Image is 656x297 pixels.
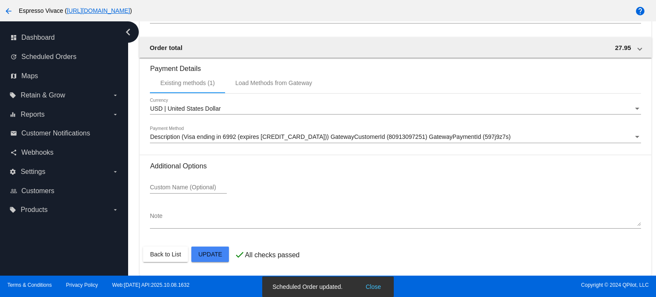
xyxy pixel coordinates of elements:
[112,111,119,118] i: arrow_drop_down
[150,134,641,141] mat-select: Payment Method
[10,149,17,156] i: share
[21,72,38,80] span: Maps
[150,251,181,258] span: Back to List
[9,206,16,213] i: local_offer
[198,251,222,258] span: Update
[143,247,187,262] button: Back to List
[150,58,641,73] h3: Payment Details
[9,92,16,99] i: local_offer
[10,50,119,64] a: update Scheduled Orders
[112,168,119,175] i: arrow_drop_down
[191,247,229,262] button: Update
[10,69,119,83] a: map Maps
[20,111,44,118] span: Reports
[20,206,47,214] span: Products
[10,188,17,194] i: people_outline
[21,187,54,195] span: Customers
[234,250,245,260] mat-icon: check
[112,282,190,288] a: Web:[DATE] API:2025.10.08.1632
[121,25,135,39] i: chevron_left
[150,105,220,112] span: USD | United States Dollar
[245,251,299,259] p: All checks passed
[150,184,227,191] input: Custom Name (Optional)
[112,206,119,213] i: arrow_drop_down
[10,130,17,137] i: email
[363,282,384,291] button: Close
[235,79,312,86] div: Load Methods from Gateway
[150,106,641,112] mat-select: Currency
[21,149,53,156] span: Webhooks
[335,282,649,288] span: Copyright © 2024 QPilot, LLC
[635,6,645,16] mat-icon: help
[67,7,130,14] a: [URL][DOMAIN_NAME]
[9,111,16,118] i: equalizer
[9,168,16,175] i: settings
[21,53,76,61] span: Scheduled Orders
[160,79,215,86] div: Existing methods (1)
[19,7,132,14] span: Espresso Vivace ( )
[615,44,631,51] span: 27.95
[3,6,14,16] mat-icon: arrow_back
[10,73,17,79] i: map
[112,92,119,99] i: arrow_drop_down
[10,34,17,41] i: dashboard
[10,184,119,198] a: people_outline Customers
[10,31,119,44] a: dashboard Dashboard
[21,129,90,137] span: Customer Notifications
[10,53,17,60] i: update
[21,34,55,41] span: Dashboard
[20,168,45,176] span: Settings
[66,282,98,288] a: Privacy Policy
[149,44,182,51] span: Order total
[150,162,641,170] h3: Additional Options
[10,126,119,140] a: email Customer Notifications
[20,91,65,99] span: Retain & Grow
[7,282,52,288] a: Terms & Conditions
[150,133,510,140] span: Description (Visa ending in 6992 (expires [CREDIT_CARD_DATA])) GatewayCustomerId (80913097251) Ga...
[139,37,651,58] mat-expansion-panel-header: Order total 27.95
[272,282,384,291] simple-snack-bar: Scheduled Order updated.
[10,146,119,159] a: share Webhooks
